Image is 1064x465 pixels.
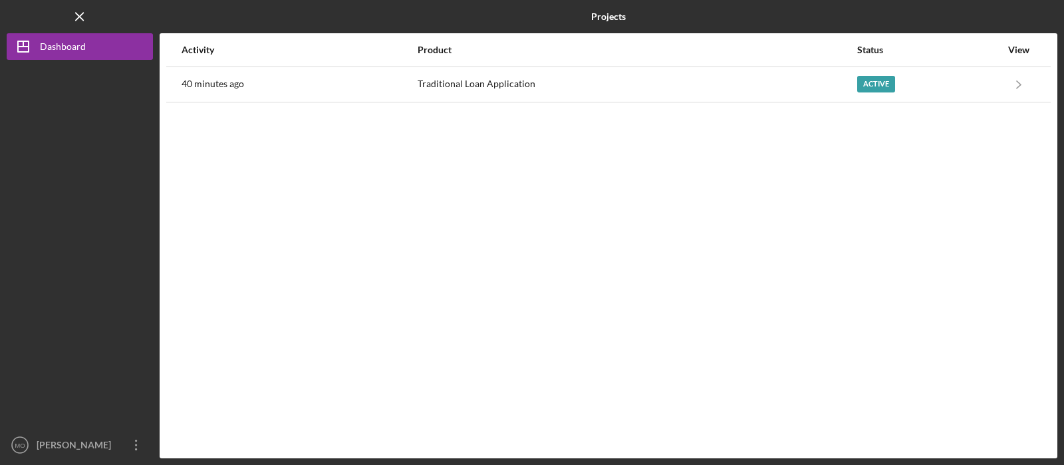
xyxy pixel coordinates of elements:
div: Status [857,45,1001,55]
b: Projects [591,11,626,22]
div: Product [418,45,856,55]
button: MO[PERSON_NAME] [7,432,153,458]
div: Dashboard [40,33,86,63]
div: Active [857,76,895,92]
button: Dashboard [7,33,153,60]
text: MO [15,442,25,449]
time: 2025-09-19 16:18 [182,78,244,89]
div: Activity [182,45,416,55]
div: [PERSON_NAME] [33,432,120,462]
div: Traditional Loan Application [418,68,856,101]
div: View [1002,45,1035,55]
